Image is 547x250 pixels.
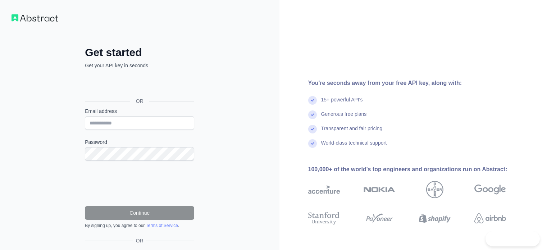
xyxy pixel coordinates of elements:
div: Transparent and fair pricing [321,125,383,139]
div: 100,000+ of the world's top engineers and organizations run on Abstract: [308,165,529,174]
img: Workflow [12,14,58,22]
img: airbnb [474,210,506,226]
div: World-class technical support [321,139,387,154]
img: check mark [308,110,317,119]
img: payoneer [364,210,395,226]
span: OR [130,97,149,105]
button: Continue [85,206,194,220]
label: Email address [85,108,194,115]
div: By signing up, you agree to our . [85,223,194,228]
img: shopify [419,210,451,226]
div: Generous free plans [321,110,367,125]
a: Terms of Service [146,223,178,228]
h2: Get started [85,46,194,59]
iframe: Sign in with Google Button [81,77,196,93]
img: stanford university [308,210,340,226]
img: check mark [308,139,317,148]
img: bayer [426,181,443,198]
span: OR [133,237,146,244]
img: check mark [308,96,317,105]
div: 15+ powerful API's [321,96,363,110]
img: accenture [308,181,340,198]
img: nokia [364,181,395,198]
p: Get your API key in seconds [85,62,194,69]
img: google [474,181,506,198]
iframe: Toggle Customer Support [486,231,540,246]
img: check mark [308,125,317,133]
div: You're seconds away from your free API key, along with: [308,79,529,87]
label: Password [85,138,194,146]
iframe: reCAPTCHA [85,169,194,197]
